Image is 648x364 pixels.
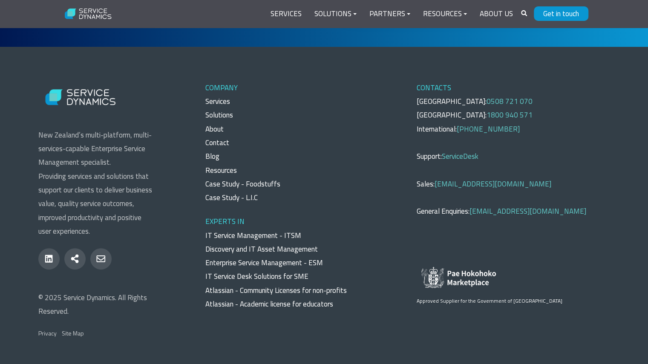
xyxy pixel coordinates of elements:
[64,248,86,269] a: share-alt
[363,4,417,24] a: Partners
[38,291,173,318] p: © 2025 Service Dynamics. All Rights Reserved.
[487,109,533,120] a: 1800 940 571
[205,192,258,203] a: Case Study - L.I.C
[38,128,153,238] p: New Zealand’s multi-platform, multi-services-capable Enterprise Service Management specialist. Pr...
[38,329,57,338] a: Privacy
[60,3,117,25] img: Service Dynamics Logo - White
[469,206,586,217] a: [EMAIL_ADDRESS][DOMAIN_NAME]
[534,6,588,21] a: Get in touch
[90,248,112,269] a: envelope
[264,4,519,24] div: Navigation Menu
[38,328,89,338] div: Navigation Menu
[205,244,318,255] a: Discovery and IT Asset Management
[38,248,60,269] a: linkedin
[205,123,224,135] a: About
[473,4,519,24] a: About Us
[417,262,502,293] img: Approved Supplier for the Government of New Zealand
[205,285,347,296] a: Atlassian - Community Licenses for non-profits
[205,137,229,148] a: Contact
[417,4,473,24] a: Resources
[457,123,520,135] a: [PHONE_NUMBER]
[435,178,551,189] a: [EMAIL_ADDRESS][DOMAIN_NAME]
[264,4,308,24] a: Services
[205,96,230,107] a: Services
[205,216,245,227] span: EXPERTS IN
[205,109,233,120] a: Solutions
[205,165,237,176] a: Resources
[205,257,323,268] a: Enterprise Service Management - ESM
[308,4,363,24] a: Solutions
[205,230,301,241] a: IT Service Management - ITSM
[62,329,84,338] a: Site Map
[487,96,533,107] a: 0508 721 070
[38,81,124,114] img: Service Dynamics Logo - White
[417,82,451,93] span: CONTACTS
[442,151,478,162] a: ServiceDesk
[205,82,238,93] span: COMPANY
[417,296,610,306] p: Approved Supplier for the Government of [GEOGRAPHIC_DATA]
[417,81,610,218] p: [GEOGRAPHIC_DATA]: [GEOGRAPHIC_DATA]: International: Support: Sales: General Enquiries:
[205,298,333,310] a: Atlassian - Academic license for educators
[205,151,219,162] a: Blog
[205,178,280,189] a: Case Study - Foodstuffs
[205,271,308,282] a: IT Service Desk Solutions for SME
